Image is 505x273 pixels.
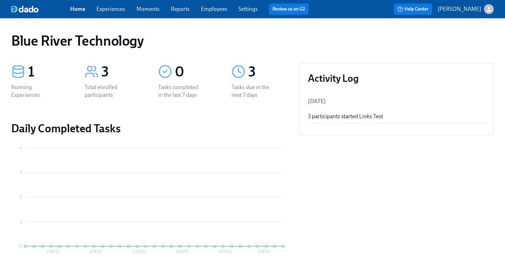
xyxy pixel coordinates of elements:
[85,84,129,99] div: Total enrolled participants
[11,121,288,135] h2: Daily Completed Tasks
[20,219,22,224] tspan: 1
[20,170,22,175] tspan: 3
[11,84,56,99] div: Running Experiences
[394,4,432,15] button: Help Center
[70,6,85,12] a: Home
[219,249,232,254] tspan: [DATE]
[397,6,429,13] span: Help Center
[438,4,494,14] button: [PERSON_NAME]
[175,63,215,81] div: 0
[258,249,271,254] tspan: [DATE]
[201,6,227,12] a: Employees
[11,32,144,49] h1: Blue River Technology
[136,6,160,12] a: Moments
[269,4,309,15] button: Review us on G2
[20,195,22,200] tspan: 2
[171,6,190,12] a: Reports
[19,244,22,249] tspan: 0
[96,6,125,12] a: Experiences
[28,63,68,81] div: 1
[47,249,60,254] tspan: [DATE]
[133,249,146,254] tspan: [DATE]
[308,72,485,85] h3: Activity Log
[158,84,203,99] div: Tasks completed in the last 7 days
[11,6,39,13] img: dado
[11,6,70,13] a: dado
[231,84,276,99] div: Tasks due in the next 7 days
[438,5,481,13] p: [PERSON_NAME]
[308,93,485,110] li: [DATE]
[248,63,288,81] div: 3
[19,146,22,151] tspan: 4
[90,249,103,254] tspan: [DATE]
[238,6,258,12] a: Settings
[176,249,189,254] tspan: [DATE]
[308,113,485,120] div: 3 participants started Links Test
[101,63,141,81] div: 3
[272,6,305,13] a: Review us on G2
